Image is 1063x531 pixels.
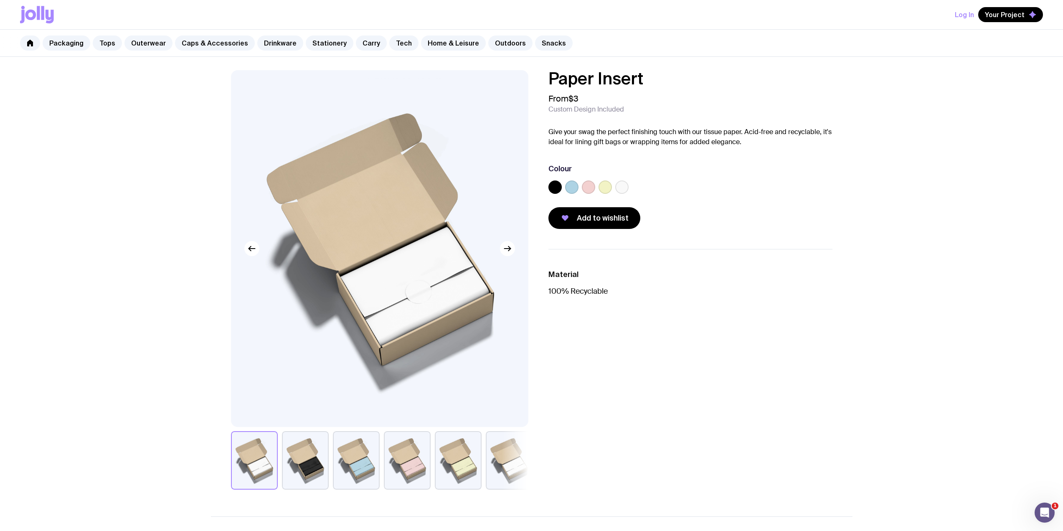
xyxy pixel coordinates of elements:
span: Your Project [985,10,1025,19]
span: Add to wishlist [577,213,629,223]
a: Drinkware [257,36,303,51]
p: Give your swag the perfect finishing touch with our tissue paper. Acid-free and recyclable, it's ... [548,127,832,147]
span: $3 [568,93,578,104]
h3: Material [548,269,832,279]
a: Caps & Accessories [175,36,255,51]
a: Snacks [535,36,573,51]
a: Tops [93,36,122,51]
span: Custom Design Included [548,105,624,114]
a: Packaging [43,36,90,51]
button: Log In [955,7,974,22]
a: Outdoors [488,36,533,51]
h3: Colour [548,164,572,174]
a: Stationery [306,36,353,51]
p: 100% Recyclable [548,286,832,296]
iframe: Intercom live chat [1035,503,1055,523]
button: Your Project [978,7,1043,22]
a: Carry [356,36,387,51]
span: From [548,94,578,104]
button: Add to wishlist [548,207,640,229]
a: Tech [389,36,419,51]
a: Outerwear [124,36,173,51]
a: Home & Leisure [421,36,486,51]
span: 1 [1052,503,1058,509]
h1: Paper Insert [548,70,832,87]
